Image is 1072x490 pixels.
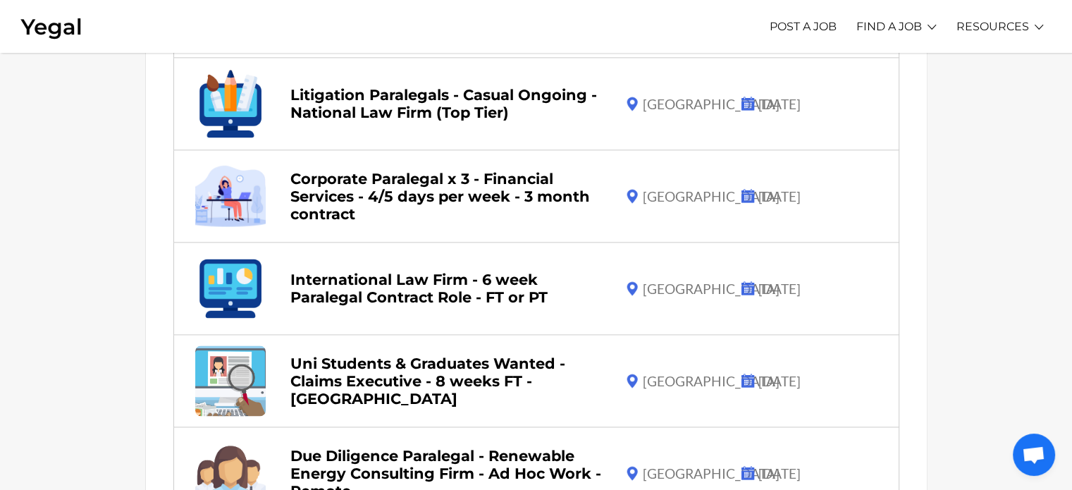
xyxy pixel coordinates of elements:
img: icons-calendar.png [741,466,755,480]
a: RESOURCES [956,7,1029,46]
a: Litigation Paralegals - Casual Ongoing - National Law Firm (Top Tier) [290,86,597,121]
div: [DATE] [758,280,801,298]
a: FIND A JOB [856,7,922,46]
img: icons-locations.png [625,374,639,388]
div: [DATE] [758,372,801,390]
p: [GEOGRAPHIC_DATA] [643,372,780,390]
div: [DATE] [758,95,801,113]
p: [GEOGRAPHIC_DATA] [643,280,780,298]
img: hiring_stress_paralegal-removebg-preview.png [195,161,266,231]
img: 17094115871674717243-128.png [195,253,266,324]
a: POST A JOB [770,7,837,46]
a: Uni Students & Graduates Wanted - Claims Executive - 8 weeks FT - [GEOGRAPHIC_DATA] [290,355,565,408]
a: Corporate Paralegal x 3 - Financial Services - 4/5 days per week - 3 month contract [290,170,590,223]
p: [GEOGRAPHIC_DATA] [643,188,780,205]
div: [DATE] [758,188,801,205]
img: icons-locations.png [625,281,639,295]
img: 11651304131674717243-128.png [195,68,266,139]
img: icons-locations.png [625,189,639,203]
img: icons-calendar.png [741,374,755,388]
img: icons-locations.png [625,466,639,480]
p: [GEOGRAPHIC_DATA] [643,95,780,113]
img: Paralegal-Job-PLT-Legal-Experience-Opportunity-Recruitment-Employment.jpeg [195,345,266,416]
img: icons-calendar.png [741,97,755,111]
img: icons-calendar.png [741,189,755,203]
img: icons-locations.png [625,97,639,111]
a: International Law Firm - 6 week Paralegal Contract Role - FT or PT [290,271,548,306]
div: [DATE] [758,465,801,482]
a: Open chat [1013,434,1055,476]
p: [GEOGRAPHIC_DATA] [643,465,780,482]
img: icons-calendar.png [741,281,755,295]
